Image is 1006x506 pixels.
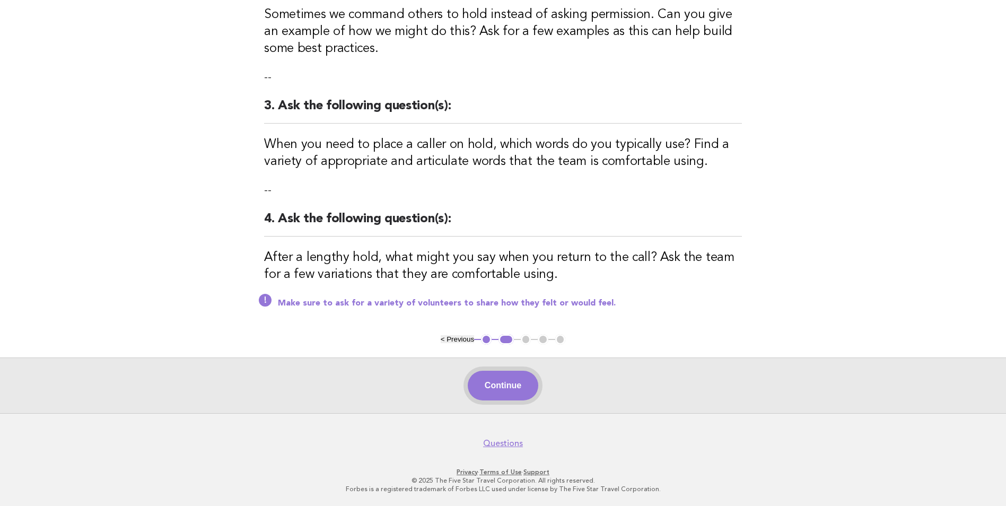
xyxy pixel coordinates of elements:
[264,183,742,198] p: --
[481,334,492,345] button: 1
[457,468,478,476] a: Privacy
[264,6,742,57] h3: Sometimes we command others to hold instead of asking permission. Can you give an example of how ...
[479,468,522,476] a: Terms of Use
[264,136,742,170] h3: When you need to place a caller on hold, which words do you typically use? Find a variety of appr...
[483,438,523,449] a: Questions
[498,334,514,345] button: 2
[468,371,538,400] button: Continue
[179,485,828,493] p: Forbes is a registered trademark of Forbes LLC used under license by The Five Star Travel Corpora...
[264,249,742,283] h3: After a lengthy hold, what might you say when you return to the call? Ask the team for a few vari...
[441,335,474,343] button: < Previous
[278,298,742,309] p: Make sure to ask for a variety of volunteers to share how they felt or would feel.
[264,211,742,237] h2: 4. Ask the following question(s):
[264,98,742,124] h2: 3. Ask the following question(s):
[523,468,549,476] a: Support
[179,476,828,485] p: © 2025 The Five Star Travel Corporation. All rights reserved.
[179,468,828,476] p: · ·
[264,70,742,85] p: --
